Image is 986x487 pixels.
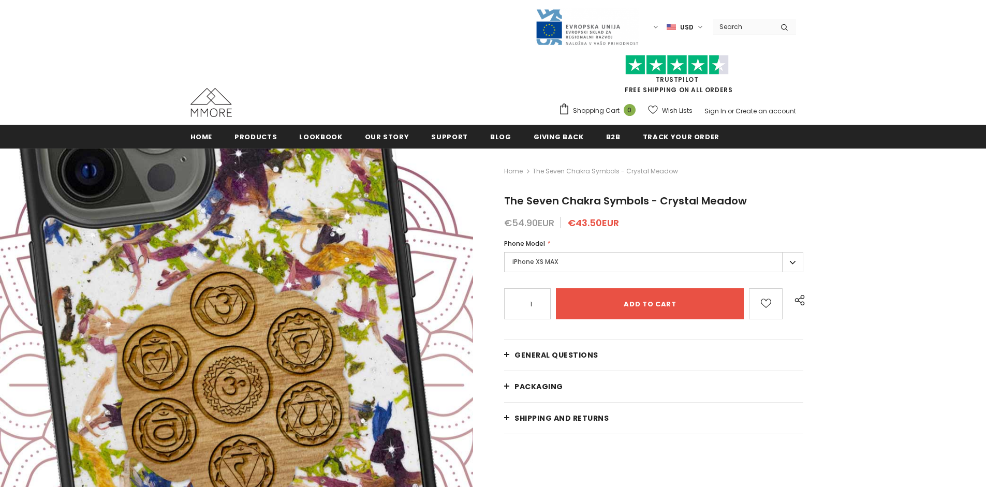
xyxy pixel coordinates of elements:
[490,132,511,142] span: Blog
[234,125,277,148] a: Products
[558,103,641,119] a: Shopping Cart 0
[504,340,803,371] a: General Questions
[365,132,409,142] span: Our Story
[558,60,796,94] span: FREE SHIPPING ON ALL ORDERS
[504,194,747,208] span: The Seven Chakra Symbols - Crystal Meadow
[535,22,639,31] a: Javni Razpis
[735,107,796,115] a: Create an account
[556,288,744,319] input: Add to cart
[667,23,676,32] img: USD
[533,165,678,178] span: The Seven Chakra Symbols - Crystal Meadow
[504,252,803,272] label: iPhone XS MAX
[234,132,277,142] span: Products
[190,88,232,117] img: MMORE Cases
[535,8,639,46] img: Javni Razpis
[606,125,621,148] a: B2B
[728,107,734,115] span: or
[568,216,619,229] span: €43.50EUR
[504,216,554,229] span: €54.90EUR
[643,132,719,142] span: Track your order
[648,101,693,120] a: Wish Lists
[573,106,620,116] span: Shopping Cart
[299,125,342,148] a: Lookbook
[504,239,545,248] span: Phone Model
[490,125,511,148] a: Blog
[680,22,694,33] span: USD
[625,55,729,75] img: Trust Pilot Stars
[514,413,609,423] span: Shipping and returns
[504,371,803,402] a: PACKAGING
[190,132,213,142] span: Home
[534,125,584,148] a: Giving back
[662,106,693,116] span: Wish Lists
[713,19,773,34] input: Search Site
[299,132,342,142] span: Lookbook
[190,125,213,148] a: Home
[365,125,409,148] a: Our Story
[514,350,598,360] span: General Questions
[704,107,726,115] a: Sign In
[643,125,719,148] a: Track your order
[431,132,468,142] span: support
[431,125,468,148] a: support
[624,104,636,116] span: 0
[514,381,563,392] span: PACKAGING
[504,165,523,178] a: Home
[656,75,699,84] a: Trustpilot
[534,132,584,142] span: Giving back
[504,403,803,434] a: Shipping and returns
[606,132,621,142] span: B2B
